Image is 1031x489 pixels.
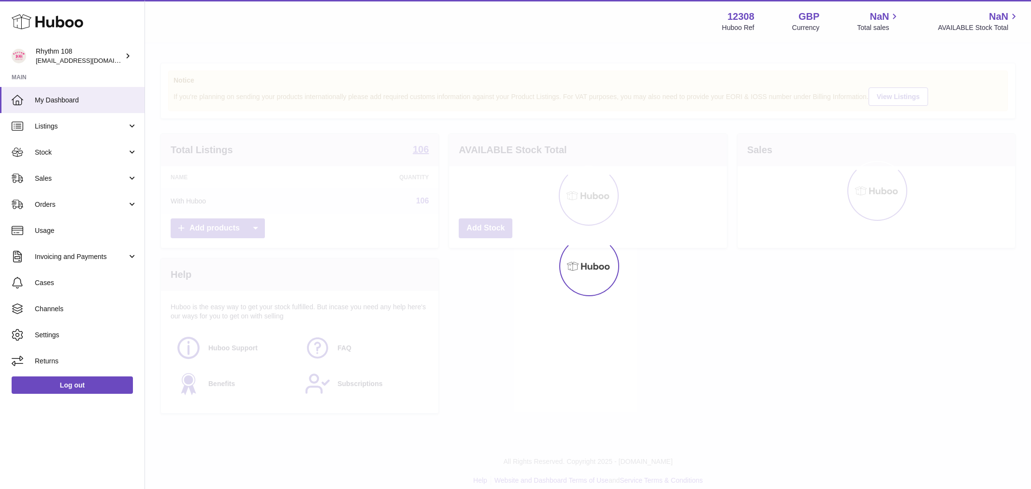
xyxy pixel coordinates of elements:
[35,174,127,183] span: Sales
[12,49,26,63] img: internalAdmin-12308@internal.huboo.com
[12,376,133,394] a: Log out
[36,57,142,64] span: [EMAIL_ADDRESS][DOMAIN_NAME]
[727,10,755,23] strong: 12308
[35,304,137,314] span: Channels
[35,331,137,340] span: Settings
[857,23,900,32] span: Total sales
[938,23,1019,32] span: AVAILABLE Stock Total
[792,23,820,32] div: Currency
[35,252,127,261] span: Invoicing and Payments
[35,148,127,157] span: Stock
[35,226,137,235] span: Usage
[35,200,127,209] span: Orders
[857,10,900,32] a: NaN Total sales
[36,47,123,65] div: Rhythm 108
[35,96,137,105] span: My Dashboard
[799,10,819,23] strong: GBP
[938,10,1019,32] a: NaN AVAILABLE Stock Total
[722,23,755,32] div: Huboo Ref
[35,278,137,288] span: Cases
[989,10,1008,23] span: NaN
[35,357,137,366] span: Returns
[35,122,127,131] span: Listings
[870,10,889,23] span: NaN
